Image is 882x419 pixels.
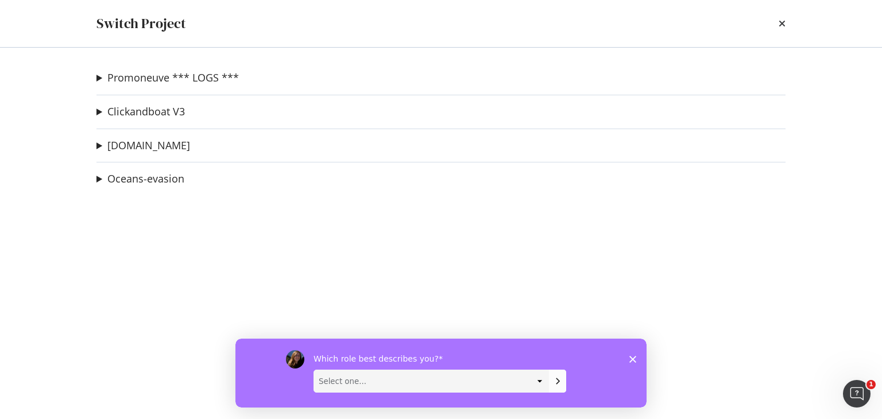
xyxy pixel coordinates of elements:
[779,14,786,33] div: times
[107,106,185,118] a: Clickandboat V3
[96,138,190,153] summary: [DOMAIN_NAME]
[96,104,185,119] summary: Clickandboat V3
[107,173,184,185] a: Oceans-evasion
[235,339,647,408] iframe: Enquête de Laura de Botify
[96,172,184,187] summary: Oceans-evasion
[866,380,876,389] span: 1
[107,139,190,152] a: [DOMAIN_NAME]
[843,380,871,408] iframe: Intercom live chat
